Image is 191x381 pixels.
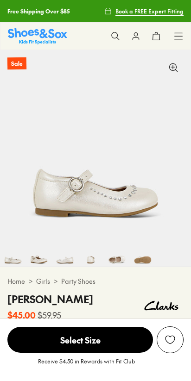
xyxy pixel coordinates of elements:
button: Select Size [7,326,153,353]
img: 5-481829_1 [26,241,52,267]
img: SNS_Logo_Responsive.svg [8,28,67,44]
button: Add to Wishlist [157,326,184,353]
p: Receive $4.50 in Rewards with Fit Club [38,357,135,374]
img: 6-481830_1 [52,241,78,267]
s: $59.95 [38,309,61,321]
a: Shoes & Sox [8,28,67,44]
img: Vendor logo [139,292,184,319]
a: Book a FREE Expert Fitting [104,3,184,19]
img: 9-481833_1 [130,241,156,267]
img: 7-481831_1 [78,241,104,267]
h4: [PERSON_NAME] [7,292,93,307]
span: Select Size [7,327,153,353]
a: Party Shoes [61,276,95,286]
b: $45.00 [7,309,36,321]
div: > > [7,276,184,286]
span: Book a FREE Expert Fitting [115,7,184,15]
a: Girls [36,276,50,286]
p: Sale [7,57,26,70]
img: 8-481832_1 [104,241,130,267]
a: Home [7,276,25,286]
